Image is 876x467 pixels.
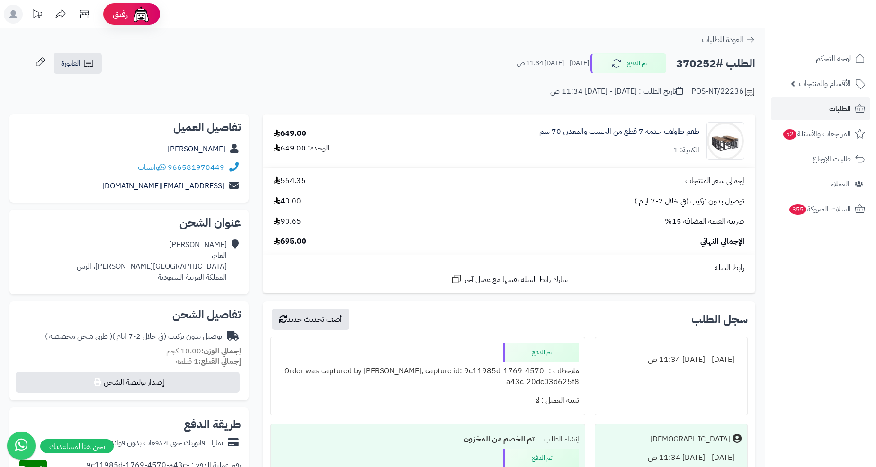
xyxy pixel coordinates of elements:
span: 695.00 [274,236,306,247]
a: السلات المتروكة355 [771,198,870,220]
span: العودة للطلبات [702,34,743,45]
span: 355 [789,204,806,215]
a: تحديثات المنصة [25,5,49,26]
a: طقم طاولات خدمة 7 قطع من الخشب والمعدن 70 سم [539,126,699,137]
b: تم الخصم من المخزون [464,433,535,445]
a: لوحة التحكم [771,47,870,70]
span: السلات المتروكة [788,203,851,216]
span: شارك رابط السلة نفسها مع عميل آخر [465,274,568,285]
div: 649.00 [274,128,306,139]
h2: عنوان الشحن [17,217,241,229]
button: إصدار بوليصة الشحن [16,372,240,393]
span: ( طرق شحن مخصصة ) [45,331,112,342]
strong: إجمالي الوزن: [201,345,241,357]
img: logo-2.png [812,26,867,45]
div: تم الدفع [503,343,579,362]
div: تمارا - فاتورتك حتى 4 دفعات بدون فوائد [110,438,223,449]
a: 966581970449 [168,162,224,173]
span: الإجمالي النهائي [700,236,744,247]
div: رابط السلة [267,263,751,273]
span: طلبات الإرجاع [813,152,851,166]
span: لوحة التحكم [816,52,851,65]
span: الطلبات [829,102,851,115]
button: تم الدفع [590,53,666,73]
div: ملاحظات : Order was captured by [PERSON_NAME], capture id: 9c11985d-1769-4570-a43c-20dc03d625f8 [277,362,579,391]
span: العملاء [831,177,849,191]
span: 564.35 [274,176,306,186]
span: توصيل بدون تركيب (في خلال 2-7 ايام ) [635,196,744,207]
div: [DATE] - [DATE] 11:34 ص [601,449,742,467]
a: الفاتورة [54,53,102,74]
div: [DATE] - [DATE] 11:34 ص [601,351,742,369]
small: [DATE] - [DATE] 11:34 ص [517,59,589,68]
div: POS-NT/22236 [691,86,755,97]
small: 10.00 كجم [166,345,241,357]
strong: إجمالي القطع: [198,356,241,367]
span: المراجعات والأسئلة [782,127,851,141]
div: الوحدة: 649.00 [274,143,330,154]
a: شارك رابط السلة نفسها مع عميل آخر [451,273,568,285]
img: 1732194152-220602020520-90x90.jpg [707,122,744,160]
button: أضف تحديث جديد [272,309,349,330]
small: 1 قطعة [176,356,241,367]
a: المراجعات والأسئلة52 [771,123,870,145]
a: طلبات الإرجاع [771,148,870,170]
div: تاريخ الطلب : [DATE] - [DATE] 11:34 ص [550,86,683,97]
h2: الطلب #370252 [676,54,755,73]
div: [DEMOGRAPHIC_DATA] [650,434,730,445]
span: ضريبة القيمة المضافة 15% [665,216,744,227]
img: ai-face.png [132,5,151,24]
span: 40.00 [274,196,301,207]
a: الطلبات [771,97,870,120]
a: واتساب [138,162,166,173]
h3: سجل الطلب [691,314,748,325]
span: 90.65 [274,216,301,227]
a: العودة للطلبات [702,34,755,45]
h2: طريقة الدفع [184,419,241,430]
h2: تفاصيل الشحن [17,309,241,320]
div: الكمية: 1 [673,145,699,156]
a: العملاء [771,173,870,195]
a: [PERSON_NAME] [168,143,225,155]
span: 52 [783,129,796,140]
div: إنشاء الطلب .... [277,430,579,449]
div: تنبيه العميل : لا [277,391,579,410]
span: الأقسام والمنتجات [799,77,851,90]
h2: تفاصيل العميل [17,122,241,133]
a: [EMAIL_ADDRESS][DOMAIN_NAME] [102,180,224,192]
span: الفاتورة [61,58,80,69]
span: رفيق [113,9,128,20]
span: إجمالي سعر المنتجات [685,176,744,186]
div: [PERSON_NAME] العام، [GEOGRAPHIC_DATA][PERSON_NAME]، الرس المملكة العربية السعودية [77,239,227,282]
div: توصيل بدون تركيب (في خلال 2-7 ايام ) [45,331,222,342]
